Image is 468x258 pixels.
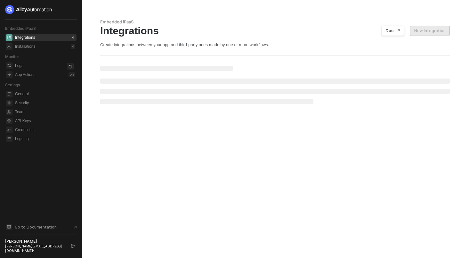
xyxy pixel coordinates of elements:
[15,35,35,40] div: Integrations
[5,239,65,244] div: [PERSON_NAME]
[71,244,75,248] span: logout
[6,109,12,115] span: team
[5,244,65,253] div: [PERSON_NAME][EMAIL_ADDRESS][DOMAIN_NAME] •
[71,44,75,49] div: 0
[6,118,12,124] span: api-key
[15,224,57,230] span: Go to Documentation
[72,224,78,230] span: document-arrow
[6,100,12,106] span: security
[100,42,450,47] div: Create integrations between your app and third-party ones made by one or more workflows.
[15,135,75,143] span: Logging
[100,25,450,37] div: Integrations
[5,223,77,231] a: Knowledge Base
[6,62,12,69] span: icon-logs
[6,34,12,41] span: integrations
[382,26,404,36] button: Docs ↗
[6,136,12,142] span: logging
[410,26,450,36] button: New Integration
[15,44,35,49] div: Installations
[5,5,77,14] a: logo
[6,127,12,133] span: credentials
[6,91,12,97] span: general
[71,35,75,40] div: 0
[15,63,23,69] div: Logs
[15,126,75,134] span: Credentials
[15,117,75,125] span: API Keys
[15,90,75,98] span: General
[15,72,35,78] div: App Actions
[15,108,75,116] span: Team
[6,71,12,78] span: icon-app-actions
[5,26,36,31] span: Embedded iPaaS
[6,43,12,50] span: installations
[100,19,450,25] div: Embedded iPaaS
[67,63,74,70] span: icon-loader
[15,99,75,107] span: Security
[69,72,75,77] div: 0 %
[5,82,20,87] span: Settings
[5,5,52,14] img: logo
[6,224,12,230] span: documentation
[386,28,400,33] div: Docs ↗
[5,54,19,59] span: Monitor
